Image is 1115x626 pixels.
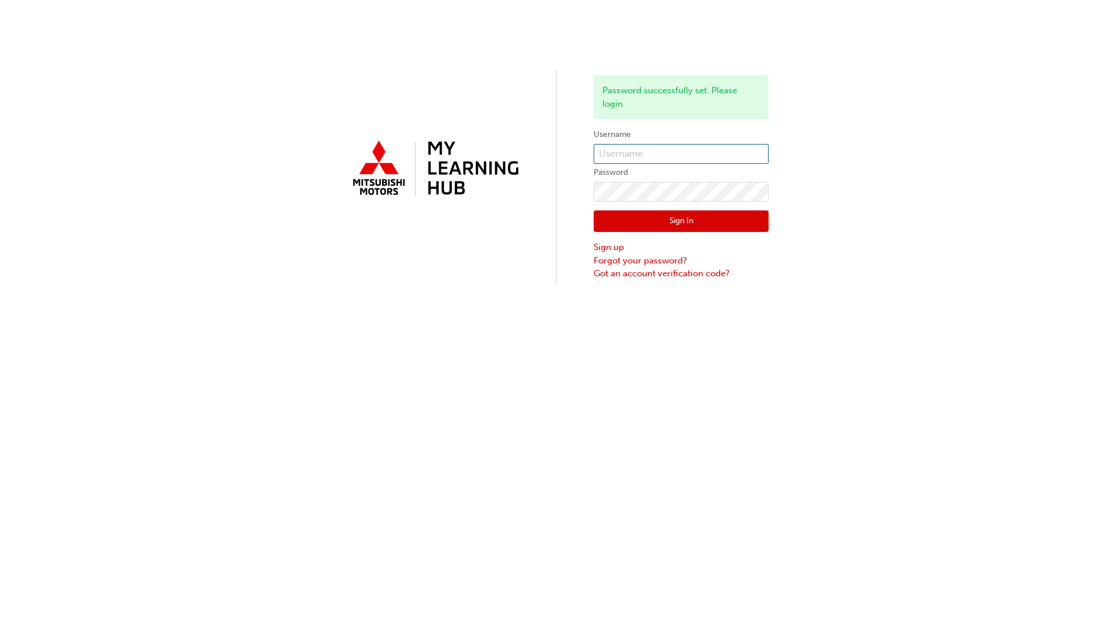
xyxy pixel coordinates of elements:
div: Password successfully set. Please login. [594,75,769,119]
a: Got an account verification code? [594,267,769,280]
label: Username [594,128,769,142]
button: Sign In [594,210,769,233]
a: Forgot your password? [594,254,769,268]
img: mmal [346,136,521,202]
label: Password [594,166,769,180]
a: Sign up [594,241,769,254]
input: Username [594,144,769,164]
